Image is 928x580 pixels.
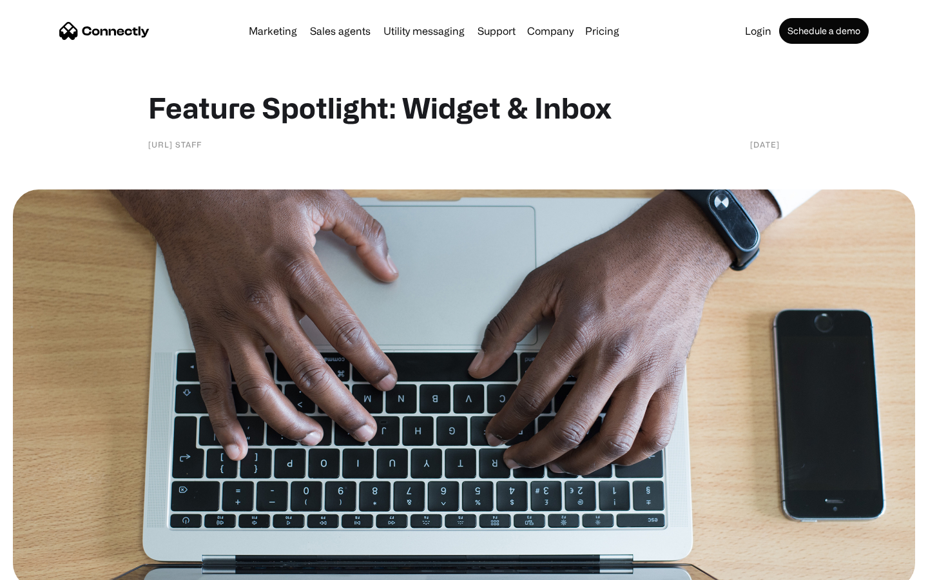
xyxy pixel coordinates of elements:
a: Login [740,26,777,36]
aside: Language selected: English [13,557,77,575]
ul: Language list [26,557,77,575]
a: Utility messaging [378,26,470,36]
a: Schedule a demo [779,18,869,44]
div: [DATE] [750,138,780,151]
a: Marketing [244,26,302,36]
a: Support [472,26,521,36]
div: [URL] staff [148,138,202,151]
a: Pricing [580,26,624,36]
h1: Feature Spotlight: Widget & Inbox [148,90,780,125]
div: Company [527,22,574,40]
a: Sales agents [305,26,376,36]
